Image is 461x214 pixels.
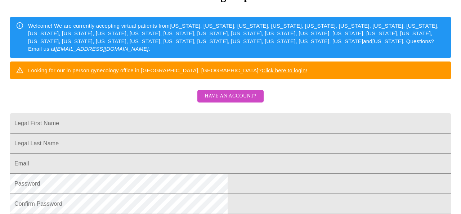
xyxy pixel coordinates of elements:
[28,64,307,77] div: Looking for our in person gynecology office in [GEOGRAPHIC_DATA], [GEOGRAPHIC_DATA]?
[55,46,149,52] em: [EMAIL_ADDRESS][DOMAIN_NAME]
[28,19,445,56] div: Welcome! We are currently accepting virtual patients from [US_STATE], [US_STATE], [US_STATE], [US...
[196,98,265,104] a: Have an account?
[197,90,263,103] button: Have an account?
[205,92,256,101] span: Have an account?
[261,67,307,73] a: Click here to login!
